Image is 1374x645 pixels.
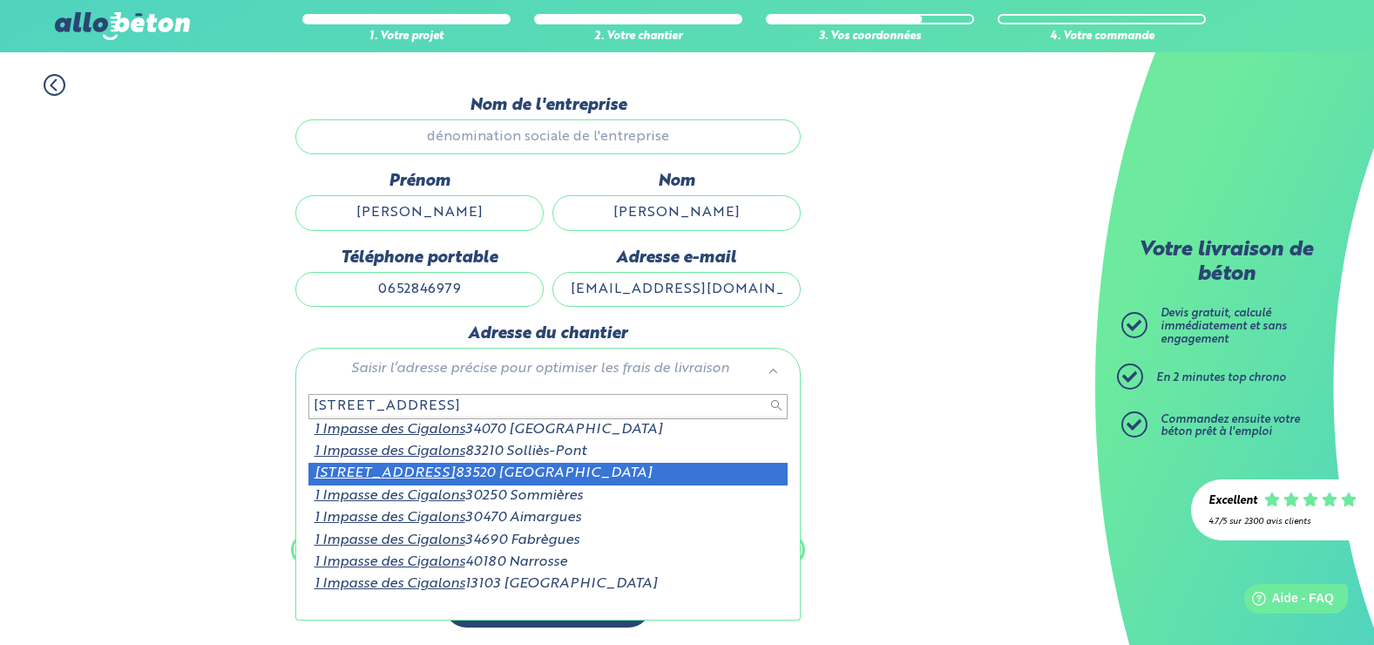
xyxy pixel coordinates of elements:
[315,533,465,547] span: 1 Impasse des Cigalons
[315,489,465,503] span: 1 Impasse des Cigalons
[315,466,456,480] span: [STREET_ADDRESS]
[308,552,788,574] div: 40180 Narrosse
[308,530,788,552] div: 34690 Fabrègues
[315,577,465,591] span: 1 Impasse des Cigalons
[315,511,465,525] span: 1 Impasse des Cigalons
[308,485,788,507] div: 30250 Sommières
[315,423,465,437] span: 1 Impasse des Cigalons
[308,441,788,463] div: 83210 Solliès-Pont
[308,419,788,441] div: 34070 [GEOGRAPHIC_DATA]
[308,463,788,485] div: 83520 [GEOGRAPHIC_DATA]
[1219,577,1355,626] iframe: Help widget launcher
[308,574,788,595] div: 13103 [GEOGRAPHIC_DATA]
[315,445,465,458] span: 1 Impasse des Cigalons
[308,507,788,529] div: 30470 Aimargues
[315,555,465,569] span: 1 Impasse des Cigalons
